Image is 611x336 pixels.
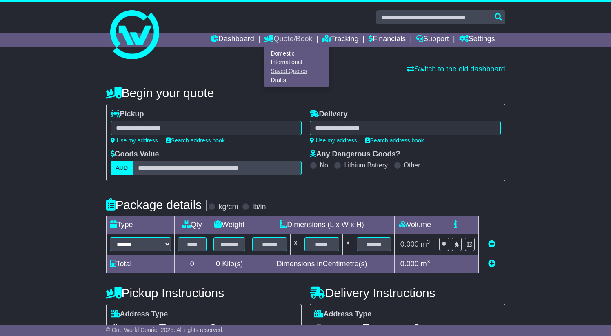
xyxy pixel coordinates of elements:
[264,67,329,76] a: Saved Quotes
[252,202,266,211] label: lb/in
[249,216,395,234] td: Dimensions (L x W x H)
[211,33,254,47] a: Dashboard
[111,150,159,159] label: Goods Value
[395,216,435,234] td: Volume
[166,137,225,144] a: Search address book
[249,255,395,273] td: Dimensions in Centimetre(s)
[174,255,210,273] td: 0
[488,240,495,248] a: Remove this item
[291,234,301,255] td: x
[365,137,424,144] a: Search address book
[264,47,329,87] div: Quote/Book
[111,137,158,144] a: Use my address
[421,240,430,248] span: m
[310,150,400,159] label: Any Dangerous Goods?
[264,76,329,85] a: Drafts
[427,239,430,245] sup: 3
[106,216,174,234] td: Type
[264,58,329,67] a: International
[106,86,505,100] h4: Begin your quote
[174,216,210,234] td: Qty
[310,110,348,119] label: Delivery
[158,321,201,334] span: Commercial
[209,321,264,334] span: Air & Sea Depot
[404,161,420,169] label: Other
[416,33,449,47] a: Support
[310,286,505,300] h4: Delivery Instructions
[106,327,224,333] span: © One World Courier 2025. All rights reserved.
[310,137,357,144] a: Use my address
[111,321,150,334] span: Residential
[111,310,168,319] label: Address Type
[106,255,174,273] td: Total
[218,202,238,211] label: kg/cm
[427,258,430,265] sup: 3
[320,161,328,169] label: No
[106,198,209,211] h4: Package details |
[264,33,312,47] a: Quote/Book
[488,260,495,268] a: Add new item
[106,286,302,300] h4: Pickup Instructions
[111,110,144,119] label: Pickup
[400,240,419,248] span: 0.000
[322,33,358,47] a: Tracking
[314,310,372,319] label: Address Type
[342,234,353,255] td: x
[314,321,354,334] span: Residential
[400,260,419,268] span: 0.000
[264,49,329,58] a: Domestic
[210,216,249,234] td: Weight
[111,161,133,175] label: AUD
[216,260,220,268] span: 0
[407,65,505,73] a: Switch to the old dashboard
[344,161,388,169] label: Lithium Battery
[210,255,249,273] td: Kilo(s)
[413,321,468,334] span: Air & Sea Depot
[421,260,430,268] span: m
[362,321,404,334] span: Commercial
[369,33,406,47] a: Financials
[459,33,495,47] a: Settings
